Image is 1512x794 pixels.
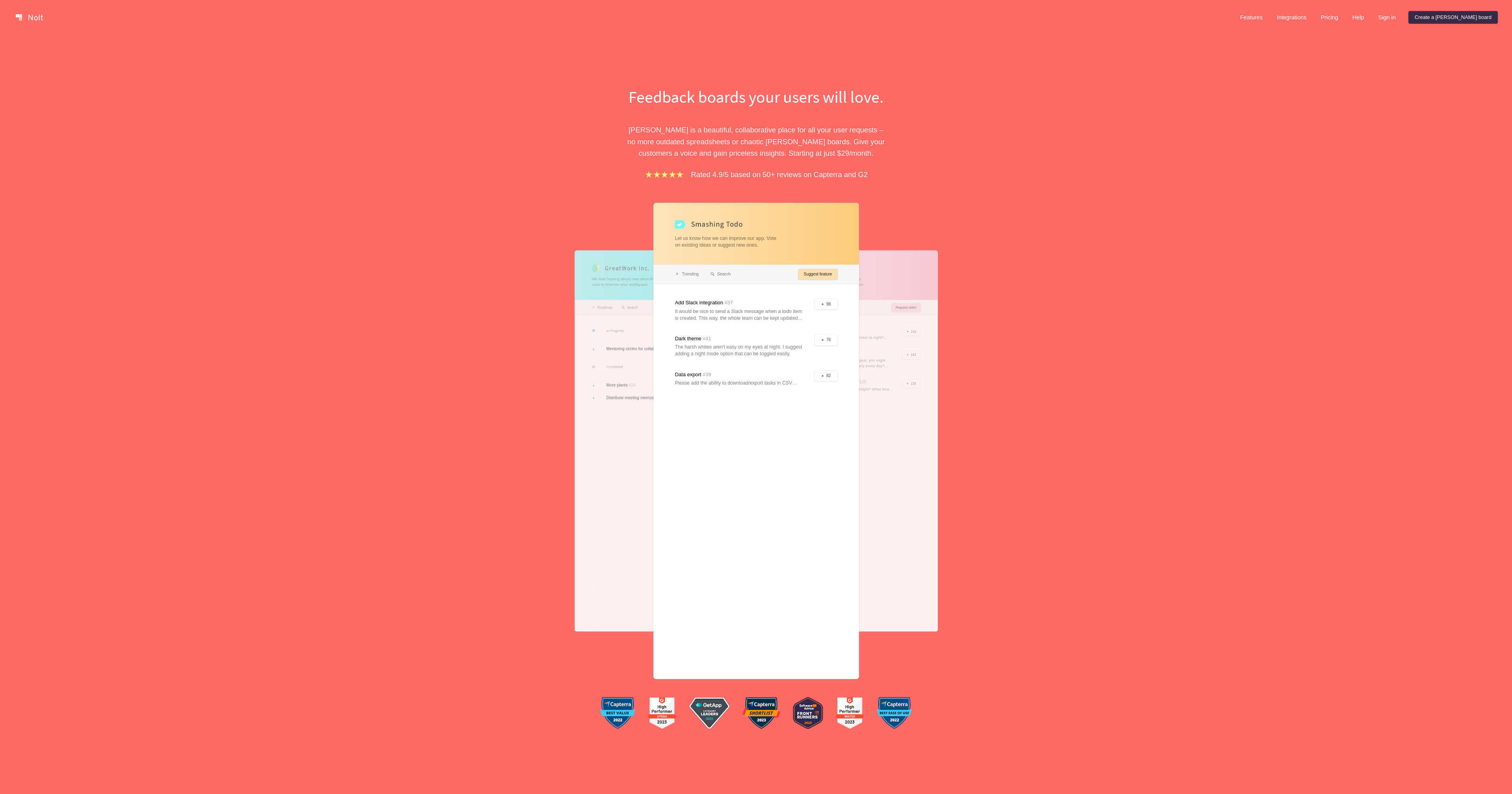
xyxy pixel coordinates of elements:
[836,695,864,732] img: g2-2.67a1407cb9.png
[644,170,685,179] img: stars.b067e34983.png
[1408,11,1498,24] a: Create a [PERSON_NAME] board
[1372,11,1402,24] a: Sign in
[1270,11,1313,24] a: Integrations
[600,697,635,729] img: capterra-1.a005f88887.png
[620,85,893,108] h1: Feedback boards your users will love.
[1234,11,1269,24] a: Features
[689,697,730,729] img: getApp.168aadcbc8.png
[691,169,868,180] p: Rated 4.9/5 based on 50+ reviews on Capterra and G2
[1346,11,1370,24] a: Help
[620,124,893,159] p: [PERSON_NAME] is a beautiful, collaborative place for all your user requests – no more outdated s...
[742,697,780,729] img: capterra-3.4ae8dd4a3b.png
[1314,11,1344,24] a: Pricing
[877,697,912,729] img: capterra-2.aadd15ad95.png
[793,697,823,729] img: softwareAdvice.8928b0e2d4.png
[648,695,676,732] img: g2-1.d59c70ff4a.png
